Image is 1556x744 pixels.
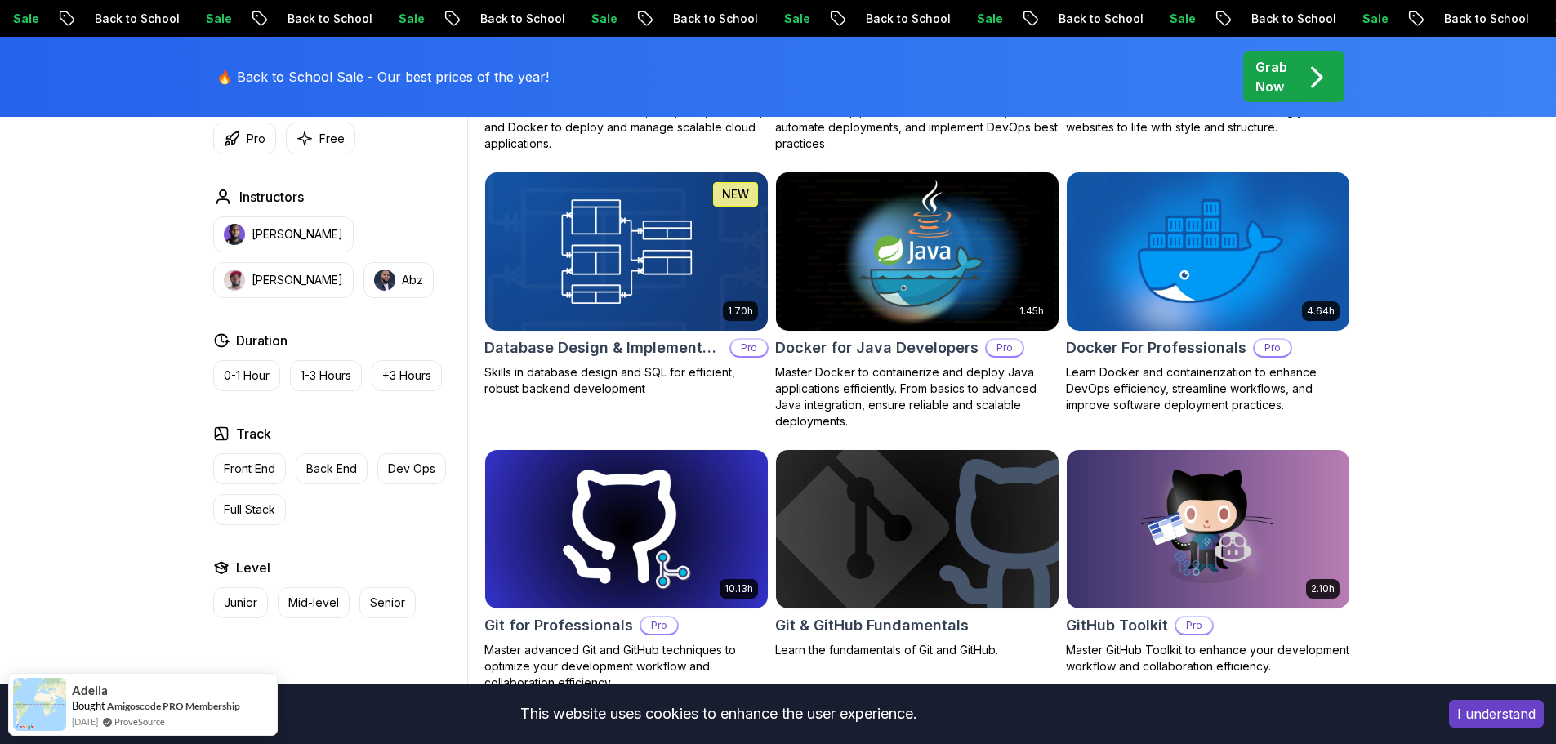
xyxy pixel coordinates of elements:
h2: GitHub Toolkit [1066,614,1168,637]
h2: Duration [236,331,288,350]
a: Database Design & Implementation card1.70hNEWDatabase Design & ImplementationProSkills in databas... [484,172,769,397]
p: [PERSON_NAME] [252,272,343,288]
p: Senior [370,595,405,611]
p: Front End [224,461,275,477]
p: Master Docker to containerize and deploy Java applications efficiently. From basics to advanced J... [775,364,1059,430]
p: Sale [769,11,822,27]
button: 1-3 Hours [290,360,362,391]
button: Front End [213,453,286,484]
p: Back to School [466,11,577,27]
a: Git for Professionals card10.13hGit for ProfessionalsProMaster advanced Git and GitHub techniques... [484,449,769,691]
span: Bought [72,699,105,712]
p: Pro [641,617,677,634]
h2: Docker for Java Developers [775,336,979,359]
p: Learn Docker and containerization to enhance DevOps efficiency, streamline workflows, and improve... [1066,364,1350,413]
p: 1.70h [728,305,753,318]
p: 1-3 Hours [301,368,351,384]
p: Master AWS services like EC2, RDS, VPC, Route 53, and Docker to deploy and manage scalable cloud ... [484,103,769,152]
p: Learn the fundamentals of Git and GitHub. [775,642,1059,658]
a: Docker For Professionals card4.64hDocker For ProfessionalsProLearn Docker and containerization to... [1066,172,1350,413]
button: Back End [296,453,368,484]
p: Mid-level [288,595,339,611]
a: Git & GitHub Fundamentals cardGit & GitHub FundamentalsLearn the fundamentals of Git and GitHub. [775,449,1059,658]
p: Grab Now [1255,57,1287,96]
p: Junior [224,595,257,611]
button: Accept cookies [1449,700,1544,728]
p: Master the fundamentals of CSS and bring your websites to life with style and structure. [1066,103,1350,136]
img: GitHub Toolkit card [1067,450,1349,608]
img: Database Design & Implementation card [485,172,768,331]
p: Sale [1155,11,1207,27]
p: 1.45h [1019,305,1044,318]
p: NEW [722,186,749,203]
p: Sale [1348,11,1400,27]
p: Master GitHub Toolkit to enhance your development workflow and collaboration efficiency. [1066,642,1350,675]
p: +3 Hours [382,368,431,384]
p: 4.64h [1307,305,1335,318]
button: 0-1 Hour [213,360,280,391]
p: Skills in database design and SQL for efficient, robust backend development [484,364,769,397]
p: Back to School [1044,11,1155,27]
button: Dev Ops [377,453,446,484]
div: This website uses cookies to enhance the user experience. [12,696,1424,732]
p: Back to School [851,11,962,27]
p: Pro [1176,617,1212,634]
img: instructor img [224,224,245,245]
h2: Git & GitHub Fundamentals [775,614,969,637]
button: instructor img[PERSON_NAME] [213,262,354,298]
p: Back to School [80,11,191,27]
p: Back to School [1429,11,1540,27]
p: Pro [731,340,767,356]
img: Git for Professionals card [485,450,768,608]
h2: Level [236,558,270,577]
p: Back End [306,461,357,477]
p: Sale [384,11,436,27]
span: [DATE] [72,715,98,728]
span: Adella [72,684,108,697]
h2: Database Design & Implementation [484,336,723,359]
p: Abz [402,272,423,288]
h2: Git for Professionals [484,614,633,637]
p: Pro [1255,340,1291,356]
img: instructor img [224,270,245,291]
img: provesource social proof notification image [13,678,66,731]
p: [PERSON_NAME] [252,226,343,243]
p: Back to School [1237,11,1348,27]
h2: Instructors [239,187,304,207]
p: Master advanced Git and GitHub techniques to optimize your development workflow and collaboration... [484,642,769,691]
button: +3 Hours [372,360,442,391]
p: 10.13h [724,582,753,595]
h2: Docker For Professionals [1066,336,1246,359]
button: instructor imgAbz [363,262,434,298]
p: Back to School [658,11,769,27]
p: Back to School [273,11,384,27]
img: Docker For Professionals card [1067,172,1349,331]
p: Dev Ops [388,461,435,477]
a: Amigoscode PRO Membership [107,700,240,712]
button: Junior [213,587,268,618]
button: Full Stack [213,494,286,525]
p: Full Stack [224,501,275,518]
p: Pro [247,131,265,147]
p: Sale [191,11,243,27]
p: 🔥 Back to School Sale - Our best prices of the year! [216,67,549,87]
a: Docker for Java Developers card1.45hDocker for Java DevelopersProMaster Docker to containerize an... [775,172,1059,430]
p: Sale [962,11,1014,27]
img: Docker for Java Developers card [776,172,1059,331]
button: Mid-level [278,587,350,618]
p: Master CI/CD pipelines with GitHub Actions, automate deployments, and implement DevOps best pract... [775,103,1059,152]
p: 2.10h [1311,582,1335,595]
button: instructor img[PERSON_NAME] [213,216,354,252]
button: Senior [359,587,416,618]
button: Free [286,123,355,154]
button: Pro [213,123,276,154]
p: Pro [987,340,1023,356]
p: Sale [577,11,629,27]
img: instructor img [374,270,395,291]
a: GitHub Toolkit card2.10hGitHub ToolkitProMaster GitHub Toolkit to enhance your development workfl... [1066,449,1350,675]
p: Free [319,131,345,147]
img: Git & GitHub Fundamentals card [776,450,1059,608]
a: ProveSource [114,715,165,728]
p: 0-1 Hour [224,368,270,384]
h2: Track [236,424,271,443]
